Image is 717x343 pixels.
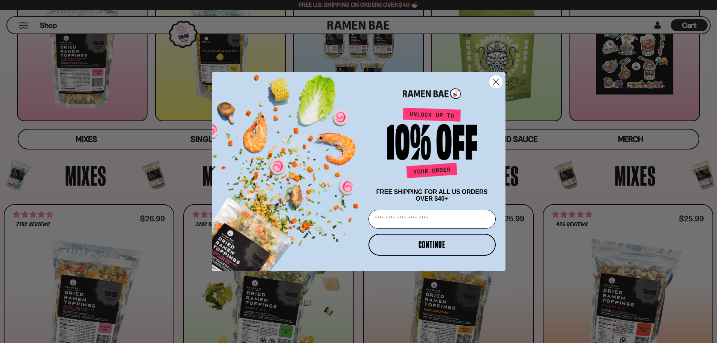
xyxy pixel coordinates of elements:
[403,87,461,100] img: Ramen Bae Logo
[489,75,502,88] button: Close dialog
[385,107,479,181] img: Unlock up to 10% off
[368,234,496,256] button: CONTINUE
[212,66,365,271] img: ce7035ce-2e49-461c-ae4b-8ade7372f32c.png
[376,189,487,202] span: FREE SHIPPING FOR ALL US ORDERS OVER $40+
